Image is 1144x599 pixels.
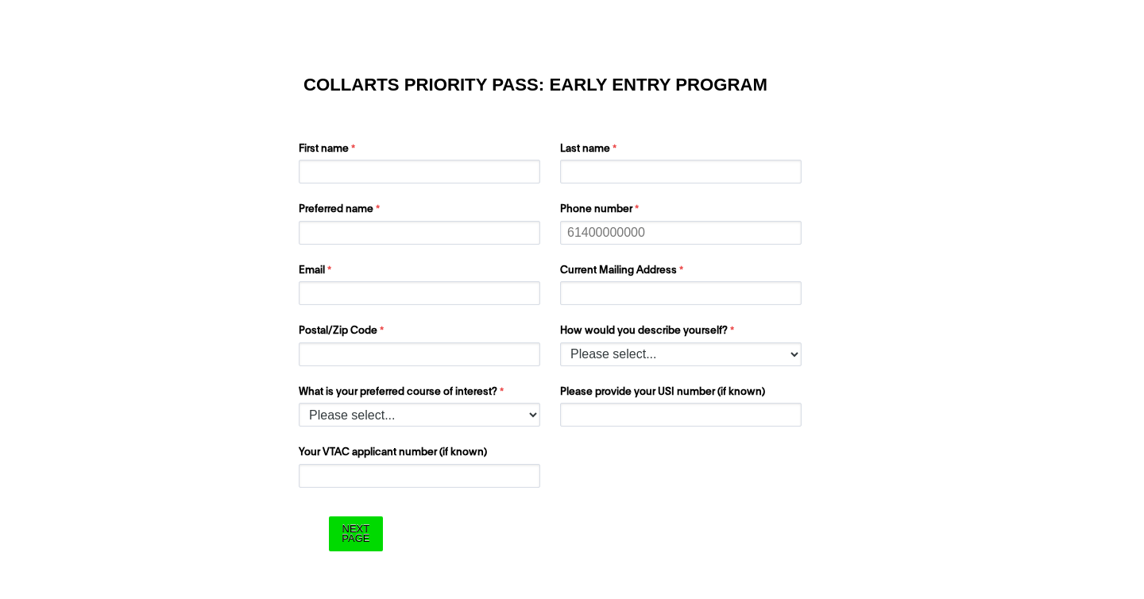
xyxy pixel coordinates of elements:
[560,160,802,184] input: Last name
[560,141,806,160] label: Last name
[299,342,540,366] input: Postal/Zip Code
[299,141,544,160] label: First name
[299,445,544,464] label: Your VTAC applicant number (if known)
[299,464,540,488] input: Your VTAC applicant number (if known)
[299,221,540,245] input: Preferred name
[560,281,802,305] input: Current Mailing Address
[560,403,802,427] input: Please provide your USI number (if known)
[299,160,540,184] input: First name
[299,385,544,404] label: What is your preferred course of interest?
[560,342,802,366] select: How would you describe yourself?
[299,263,544,282] label: Email
[560,385,806,404] label: Please provide your USI number (if known)
[329,516,382,551] input: Next Page
[299,323,544,342] label: Postal/Zip Code
[299,403,540,427] select: What is your preferred course of interest?
[560,323,806,342] label: How would you describe yourself?
[303,77,841,93] h1: COLLARTS PRIORITY PASS: EARLY ENTRY PROGRAM
[560,263,806,282] label: Current Mailing Address
[299,202,544,221] label: Preferred name
[299,281,540,305] input: Email
[560,202,806,221] label: Phone number
[560,221,802,245] input: Phone number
